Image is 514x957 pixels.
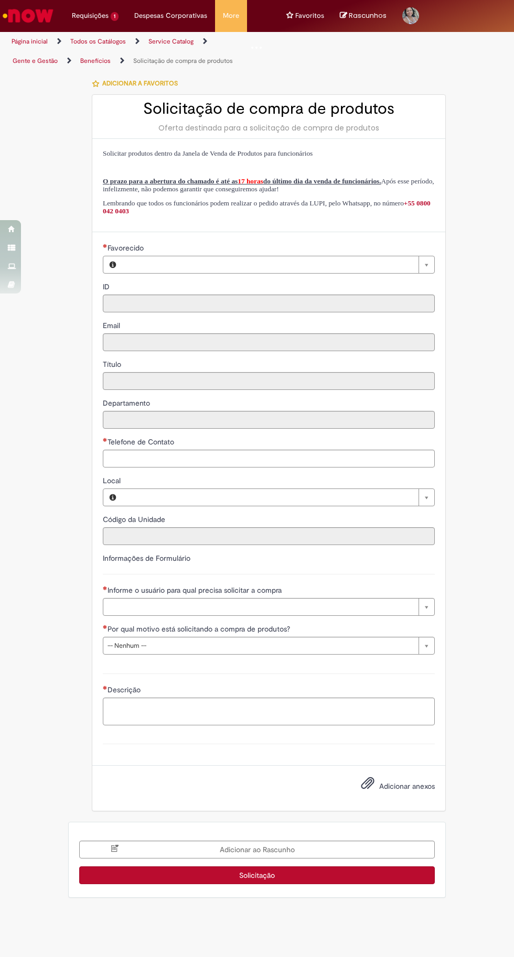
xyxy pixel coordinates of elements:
a: Limpar campo Favorecido [122,256,434,273]
button: Adicionar ao Rascunho [79,841,435,858]
input: Título [103,372,435,390]
button: Solicitação [79,866,435,884]
label: Somente leitura - Título [103,359,123,369]
a: Benefícios [80,57,111,65]
img: ServiceNow [1,5,55,26]
span: Necessários [103,244,108,248]
span: Rascunhos [349,10,387,20]
span: Somente leitura - Título [103,360,123,369]
span: Necessários [103,586,108,590]
a: +55 0800 042 0403 [103,199,431,215]
span: Por qual motivo está solicitando a compra de produtos? [108,624,292,634]
input: Email [103,333,435,351]
a: No momento, sua lista de rascunhos tem 0 Itens [340,10,387,20]
button: Local, Visualizar este registro [103,489,122,506]
span: Adicionar a Favoritos [102,79,178,88]
button: Favorecido, Visualizar este registro [103,256,122,273]
span: Adicionar anexos [379,781,435,791]
span: Favoritos [295,10,324,21]
span: 17 horas [238,177,263,185]
span: More [223,10,239,21]
button: Adicionar a Favoritos [92,72,184,94]
a: Todos os Catálogos [70,37,126,46]
span: Solicitar produtos dentro da Janela de Venda de Produtos para funcionários [103,149,313,157]
span: Local [103,476,123,485]
span: Telefone de Contato [108,437,176,447]
span: Necessários [103,686,108,690]
a: Solicitação de compra de produtos [133,57,233,65]
span: Necessários - Favorecido [108,243,146,253]
a: Limpar campo Informe o usuário para qual precisa solicitar a compra [103,598,435,616]
label: Somente leitura - ID [103,281,112,292]
span: Somente leitura - Email [103,321,122,330]
label: Somente leitura - Departamento [103,398,152,408]
input: Código da Unidade [103,527,435,545]
span: Lembrando que todos os funcionários podem realizar o pedido através da LUPI, pelo Whatsapp, no nú... [103,199,431,215]
label: Informações de Formulário [103,553,190,563]
span: Necessários - Informe o usuário para qual precisa solicitar a compra [108,585,284,595]
input: Telefone de Contato [103,450,435,467]
input: ID [103,295,435,312]
label: Somente leitura - Código da Unidade [103,514,167,525]
ul: Trilhas de página [8,32,249,71]
a: Gente e Gestão [13,57,58,65]
span: 1 [111,12,119,21]
input: Departamento [103,411,435,429]
textarea: Descrição [103,698,435,725]
span: -- Nenhum -- [108,637,413,654]
span: O prazo para a abertura do chamado é até as [103,177,238,185]
span: Somente leitura - Código da Unidade [103,515,167,524]
span: Despesas Corporativas [134,10,207,21]
div: Oferta destinada para a solicitação de compra de produtos [103,123,435,133]
label: Somente leitura - Email [103,320,122,331]
a: Limpar campo Local [122,489,434,506]
span: Requisições [72,10,109,21]
span: Necessários [103,438,108,442]
a: Página inicial [12,37,48,46]
span: do último dia da venda de funcionários. [263,177,381,185]
h2: Solicitação de compra de produtos [103,100,435,117]
span: Após esse período, infelizmente, não podemos garantir que conseguiremos ajudar! [103,177,434,193]
span: Descrição [108,685,143,694]
span: Somente leitura - ID [103,282,112,291]
span: Necessários [103,625,108,629]
a: Service Catalog [148,37,194,46]
button: Adicionar anexos [358,774,377,798]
